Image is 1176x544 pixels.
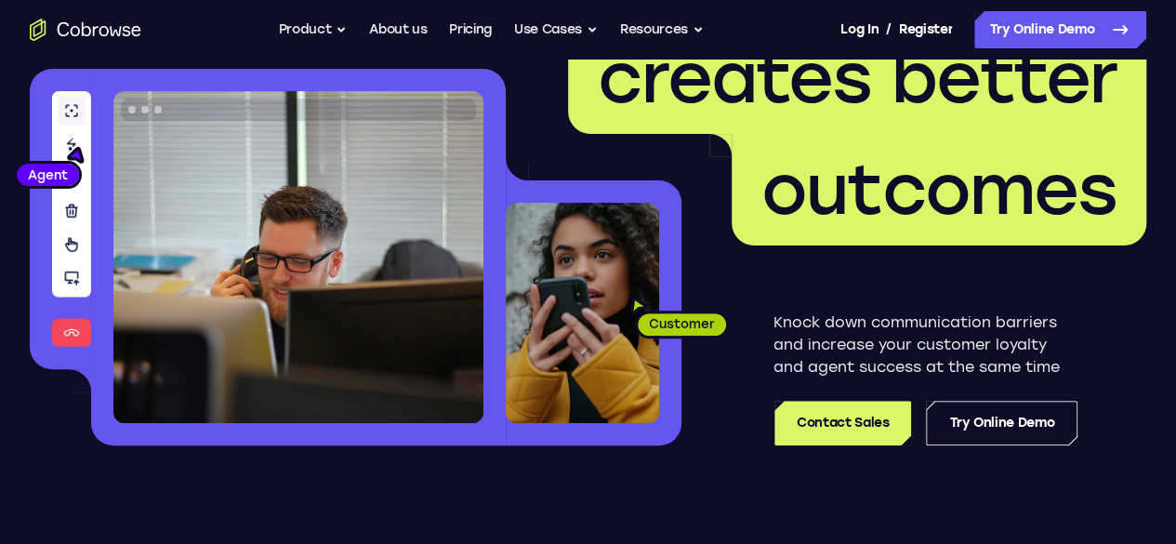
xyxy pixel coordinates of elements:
[899,11,953,48] a: Register
[113,91,483,423] img: A customer support agent talking on the phone
[840,11,878,48] a: Log In
[598,36,1117,120] span: creates better
[514,11,598,48] button: Use Cases
[279,11,348,48] button: Product
[449,11,492,48] a: Pricing
[369,11,427,48] a: About us
[506,203,659,423] img: A customer holding their phone
[774,401,911,445] a: Contact Sales
[30,19,141,41] a: Go to the home page
[926,401,1077,445] a: Try Online Demo
[620,11,704,48] button: Resources
[773,312,1077,378] p: Knock down communication barriers and increase your customer loyalty and agent success at the sam...
[761,148,1117,232] span: outcomes
[974,11,1146,48] a: Try Online Demo
[886,19,892,41] span: /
